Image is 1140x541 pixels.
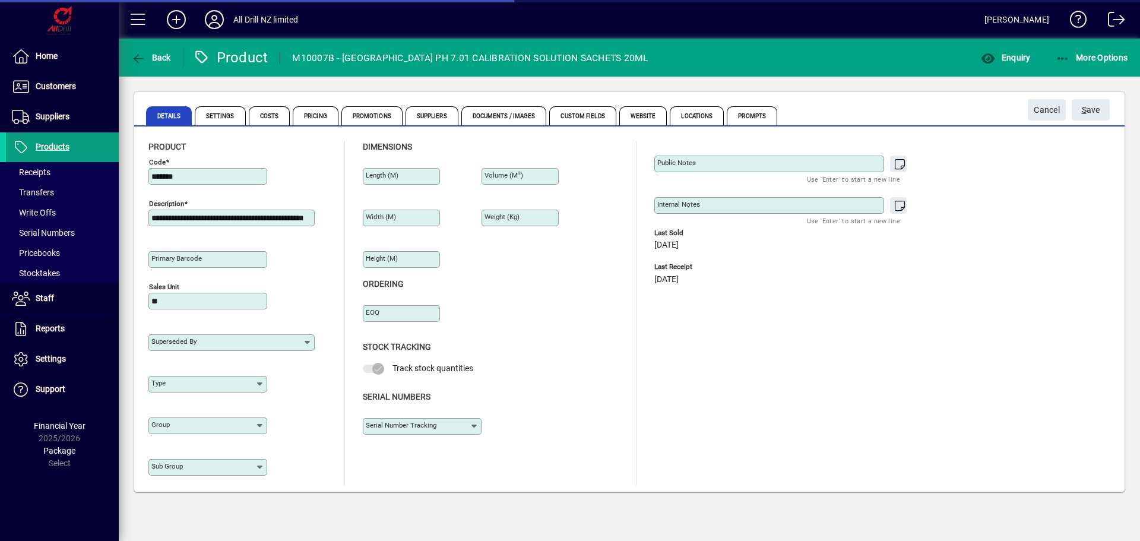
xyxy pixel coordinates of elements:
span: Stock Tracking [363,342,431,352]
a: Transfers [6,182,119,203]
span: Package [43,446,75,455]
span: Costs [249,106,290,125]
span: Details [146,106,192,125]
mat-label: Volume (m ) [484,171,523,179]
span: Dimensions [363,142,412,151]
button: Save [1072,99,1110,121]
div: M10007B - [GEOGRAPHIC_DATA] PH 7.01 CALIBRATION SOLUTION SACHETS 20ML [292,49,648,68]
mat-label: Description [149,200,184,208]
span: Suppliers [406,106,458,125]
div: [PERSON_NAME] [984,10,1049,29]
a: Home [6,42,119,71]
button: More Options [1053,47,1131,68]
span: Write Offs [12,208,56,217]
a: Customers [6,72,119,102]
mat-label: Width (m) [366,213,396,221]
mat-label: Weight (Kg) [484,213,520,221]
span: Customers [36,81,76,91]
span: Serial Numbers [363,392,430,401]
span: Staff [36,293,54,303]
span: Prompts [727,106,777,125]
span: Financial Year [34,421,85,431]
a: Suppliers [6,102,119,132]
span: Pricebooks [12,248,60,258]
span: Website [619,106,667,125]
span: ave [1082,100,1100,120]
span: More Options [1056,53,1128,62]
a: Settings [6,344,119,374]
span: S [1082,105,1087,115]
button: Back [128,47,174,68]
mat-label: Superseded by [151,337,197,346]
span: Suppliers [36,112,69,121]
mat-hint: Use 'Enter' to start a new line [807,214,900,227]
sup: 3 [518,170,521,176]
button: Enquiry [978,47,1033,68]
app-page-header-button: Back [119,47,184,68]
span: Last Receipt [654,263,832,271]
span: [DATE] [654,275,679,284]
span: Locations [670,106,724,125]
mat-label: Group [151,420,170,429]
span: Stocktakes [12,268,60,278]
a: Support [6,375,119,404]
span: Ordering [363,279,404,289]
span: Cancel [1034,100,1060,120]
mat-label: Public Notes [657,159,696,167]
span: Transfers [12,188,54,197]
mat-label: Serial Number tracking [366,421,436,429]
a: Write Offs [6,203,119,223]
a: Receipts [6,162,119,182]
mat-label: Primary barcode [151,254,202,262]
span: Track stock quantities [392,363,473,373]
mat-label: Sales unit [149,283,179,291]
mat-label: Internal Notes [657,200,700,208]
span: Settings [36,354,66,363]
div: All Drill NZ limited [233,10,299,29]
span: Settings [195,106,246,125]
span: Products [36,142,69,151]
span: Documents / Images [461,106,547,125]
span: Receipts [12,167,50,177]
a: Logout [1099,2,1125,41]
span: Support [36,384,65,394]
a: Knowledge Base [1061,2,1087,41]
span: Last Sold [654,229,832,237]
mat-label: Sub group [151,462,183,470]
span: Home [36,51,58,61]
span: Promotions [341,106,403,125]
span: Pricing [293,106,338,125]
mat-label: EOQ [366,308,379,317]
a: Staff [6,284,119,314]
span: Reports [36,324,65,333]
a: Stocktakes [6,263,119,283]
div: Product [193,48,268,67]
a: Pricebooks [6,243,119,263]
mat-label: Code [149,158,166,166]
mat-hint: Use 'Enter' to start a new line [807,172,900,186]
a: Reports [6,314,119,344]
mat-label: Height (m) [366,254,398,262]
mat-label: Length (m) [366,171,398,179]
span: Enquiry [981,53,1030,62]
button: Cancel [1028,99,1066,121]
span: Serial Numbers [12,228,75,238]
button: Profile [195,9,233,30]
span: Back [131,53,171,62]
span: [DATE] [654,241,679,250]
button: Add [157,9,195,30]
span: Product [148,142,186,151]
mat-label: Type [151,379,166,387]
span: Custom Fields [549,106,616,125]
a: Serial Numbers [6,223,119,243]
